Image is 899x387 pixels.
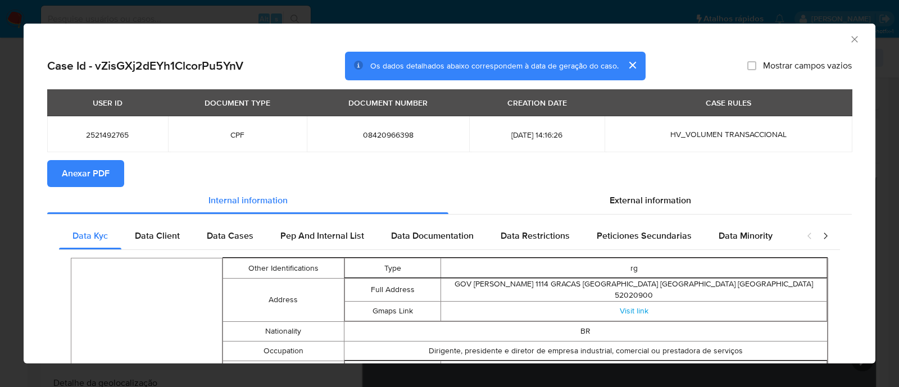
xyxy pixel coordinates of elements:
td: GOV [PERSON_NAME] 1114 GRACAS [GEOGRAPHIC_DATA] [GEOGRAPHIC_DATA] [GEOGRAPHIC_DATA] 52020900 [441,279,827,301]
div: USER ID [86,93,129,112]
td: 997096242 [441,361,827,380]
div: DOCUMENT NUMBER [342,93,434,112]
td: Address [223,279,344,321]
div: DOCUMENT TYPE [198,93,277,112]
div: closure-recommendation-modal [24,24,875,363]
div: CASE RULES [699,93,758,112]
span: Peticiones Secundarias [597,229,692,242]
button: Fechar a janela [849,34,859,44]
span: 08420966398 [320,130,456,140]
span: Data Client [135,229,180,242]
td: Dirigente, presidente e diretor de empresa industrial, comercial ou prestadora de serviços [344,341,828,361]
span: Mostrar campos vazios [763,60,852,71]
div: Detailed info [47,187,852,214]
td: Nationality [223,321,344,341]
button: Anexar PDF [47,160,124,187]
span: 2521492765 [61,130,155,140]
td: Occupation [223,341,344,361]
span: External information [610,194,691,207]
input: Mostrar campos vazios [747,61,756,70]
span: Pep And Internal List [280,229,364,242]
td: Gmaps Link [344,301,441,321]
td: Number [344,361,441,380]
td: Type [344,258,441,278]
td: Other Identifications [223,258,344,279]
td: BR [344,321,828,341]
h2: Case Id - vZisGXj2dEYh1ClcorPu5YnV [47,58,243,73]
span: HV_VOLUMEN TRANSACCIONAL [670,129,787,140]
td: rg [441,258,827,278]
div: Detailed internal info [59,222,795,249]
span: [DATE] 14:16:26 [483,130,591,140]
span: CPF [181,130,294,140]
button: cerrar [619,52,646,79]
span: Internal information [208,194,288,207]
span: Data Documentation [391,229,474,242]
td: Full Address [344,279,441,301]
span: Data Restrictions [501,229,570,242]
span: Anexar PDF [62,161,110,186]
span: Data Kyc [72,229,108,242]
div: CREATION DATE [501,93,574,112]
span: Os dados detalhados abaixo correspondem à data de geração do caso. [370,60,619,71]
span: Data Minority [719,229,773,242]
span: Data Cases [207,229,253,242]
a: Visit link [620,305,648,316]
